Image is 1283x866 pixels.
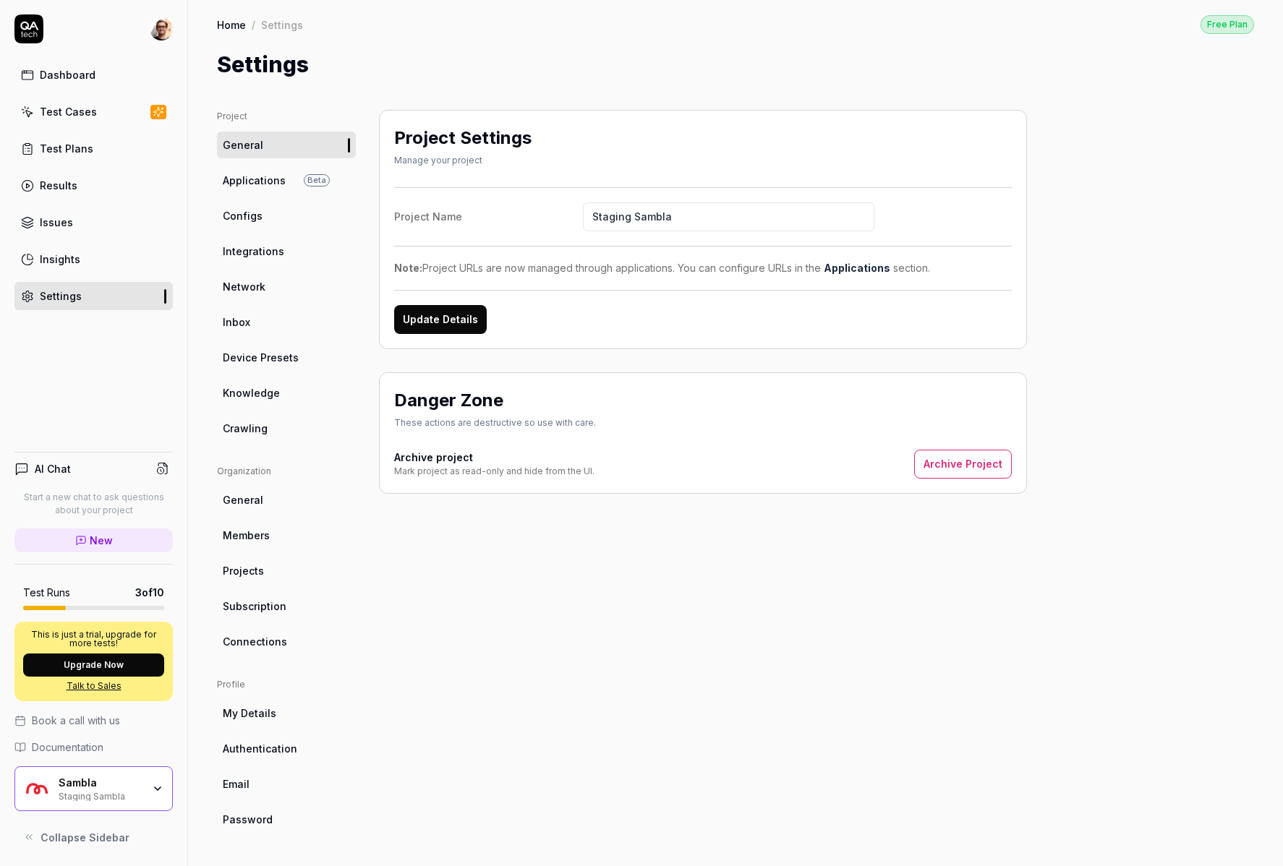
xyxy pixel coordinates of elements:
[59,776,142,789] div: Sambla
[135,585,164,600] span: 3 of 10
[32,739,103,755] span: Documentation
[217,522,356,549] a: Members
[40,288,82,304] div: Settings
[217,628,356,655] a: Connections
[223,208,263,223] span: Configs
[217,700,356,726] a: My Details
[24,776,50,802] img: Sambla Logo
[40,215,73,230] div: Issues
[14,208,173,236] a: Issues
[223,634,287,649] span: Connections
[217,167,356,194] a: ApplicationsBeta
[217,273,356,300] a: Network
[40,104,97,119] div: Test Cases
[217,806,356,833] a: Password
[23,630,164,648] p: This is just a trial, upgrade for more tests!
[223,599,286,614] span: Subscription
[223,244,284,259] span: Integrations
[223,279,265,294] span: Network
[223,706,276,721] span: My Details
[223,385,280,400] span: Knowledge
[394,387,503,413] h2: Danger Zone
[217,678,356,691] div: Profile
[223,350,299,365] span: Device Presets
[1201,15,1254,34] div: Free Plan
[59,789,142,801] div: Staging Sambla
[14,766,173,811] button: Sambla LogoSamblaStaging Sambla
[394,305,487,334] button: Update Details
[40,67,95,82] div: Dashboard
[223,421,268,436] span: Crawling
[14,528,173,552] a: New
[217,380,356,406] a: Knowledge
[223,812,273,827] span: Password
[40,178,77,193] div: Results
[223,173,286,188] span: Applications
[90,533,113,548] span: New
[14,171,173,200] a: Results
[217,593,356,620] a: Subscription
[23,586,70,599] h5: Test Runs
[40,141,93,156] div: Test Plans
[14,739,173,755] a: Documentation
[394,450,594,465] h4: Archive project
[394,154,532,167] div: Manage your project
[217,48,309,81] h1: Settings
[14,134,173,163] a: Test Plans
[914,450,1012,479] button: Archive Project
[32,713,120,728] span: Book a call with us
[824,262,890,274] a: Applications
[217,344,356,371] a: Device Presets
[583,202,874,231] input: Project Name
[394,416,596,429] div: These actions are destructive so use with care.
[223,776,250,792] span: Email
[14,713,173,728] a: Book a call with us
[41,830,129,845] span: Collapse Sidebar
[217,486,356,513] a: General
[223,137,263,153] span: General
[223,741,297,756] span: Authentication
[14,61,173,89] a: Dashboard
[150,17,173,40] img: 704fe57e-bae9-4a0d-8bcb-c4203d9f0bb2.jpeg
[35,461,71,476] h4: AI Chat
[14,491,173,517] p: Start a new chat to ask questions about your project
[223,528,270,543] span: Members
[217,735,356,762] a: Authentication
[14,98,173,126] a: Test Cases
[394,209,583,224] div: Project Name
[217,132,356,158] a: General
[217,309,356,335] a: Inbox
[217,110,356,123] div: Project
[223,563,264,578] span: Projects
[394,465,594,478] div: Mark project as read-only and hide from the UI.
[14,282,173,310] a: Settings
[394,262,422,274] strong: Note:
[217,557,356,584] a: Projects
[223,492,263,507] span: General
[1201,14,1254,34] button: Free Plan
[261,17,303,32] div: Settings
[23,679,164,693] a: Talk to Sales
[217,415,356,442] a: Crawling
[394,260,1012,275] div: Project URLs are now managed through applications. You can configure URLs in the section.
[252,17,255,32] div: /
[23,653,164,677] button: Upgrade Now
[217,17,246,32] a: Home
[394,125,532,151] h2: Project Settings
[304,174,330,187] span: Beta
[14,245,173,273] a: Insights
[223,314,250,330] span: Inbox
[217,238,356,265] a: Integrations
[40,252,80,267] div: Insights
[217,202,356,229] a: Configs
[14,823,173,852] button: Collapse Sidebar
[217,771,356,797] a: Email
[217,465,356,478] div: Organization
